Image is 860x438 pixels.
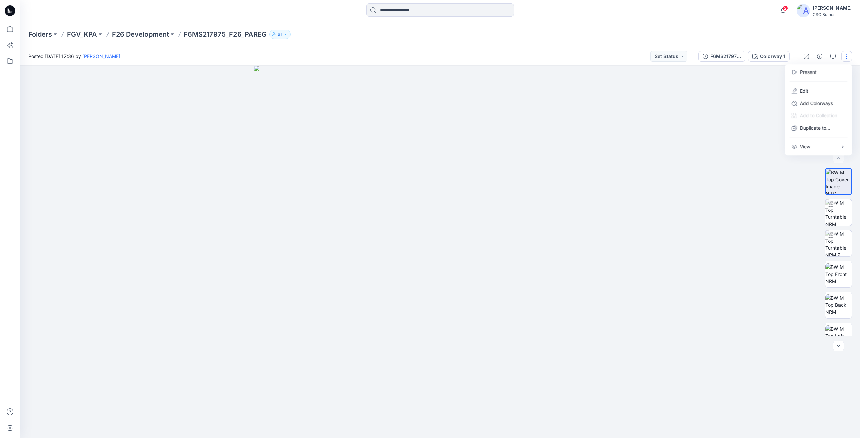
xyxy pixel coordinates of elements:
[825,230,852,256] img: BW M Top Turntable NRM 2
[800,100,833,107] p: Add Colorways
[67,30,97,39] a: FGV_KPA
[269,30,291,39] button: 61
[112,30,169,39] a: F26 Development
[800,143,810,150] p: View
[800,87,808,94] a: Edit
[825,325,852,346] img: BW M Top Left NRM
[826,169,851,194] img: BW M Top Cover Image NRM
[254,66,627,438] img: eyJhbGciOiJIUzI1NiIsImtpZCI6IjAiLCJzbHQiOiJzZXMiLCJ0eXAiOiJKV1QifQ.eyJkYXRhIjp7InR5cGUiOiJzdG9yYW...
[28,53,120,60] span: Posted [DATE] 17:36 by
[748,51,790,62] button: Colorway 1
[825,199,852,226] img: BW M Top Turntable NRM
[184,30,267,39] p: F6MS217975_F26_PAREG
[710,53,741,60] div: F6MS217975_F26_PAREG_VP1
[800,124,830,131] p: Duplicate to...
[797,4,810,17] img: avatar
[813,4,852,12] div: [PERSON_NAME]
[825,263,852,285] img: BW M Top Front NRM
[760,53,785,60] div: Colorway 1
[278,31,282,38] p: 61
[814,51,825,62] button: Details
[783,6,788,11] span: 2
[82,53,120,59] a: [PERSON_NAME]
[698,51,745,62] button: F6MS217975_F26_PAREG_VP1
[28,30,52,39] a: Folders
[800,68,817,76] a: Present
[813,12,852,17] div: CSC Brands
[825,294,852,315] img: BW M Top Back NRM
